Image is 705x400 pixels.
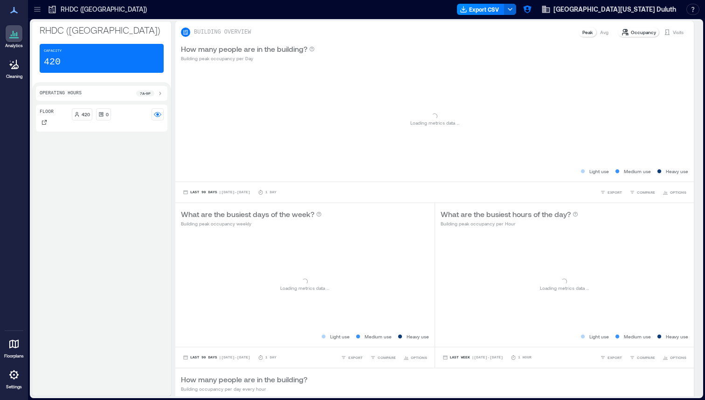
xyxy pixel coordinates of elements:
span: EXPORT [348,355,363,360]
p: Medium use [365,333,392,340]
p: RHDC ([GEOGRAPHIC_DATA]) [40,23,164,36]
p: Analytics [5,43,23,49]
p: Light use [589,333,609,340]
p: What are the busiest days of the week? [181,209,314,220]
button: Last 90 Days |[DATE]-[DATE] [181,353,252,362]
p: Medium use [624,168,651,175]
p: 1 Day [265,355,276,360]
span: EXPORT [608,355,622,360]
p: Building peak occupancy weekly [181,220,322,227]
a: Settings [3,364,25,393]
button: EXPORT [339,353,365,362]
p: Avg [600,28,608,36]
p: Cleaning [6,74,22,79]
p: Capacity [44,48,62,54]
p: Loading metrics data ... [280,284,329,292]
a: Floorplans [1,333,27,362]
button: [GEOGRAPHIC_DATA][US_STATE] Duluth [539,2,679,17]
a: Cleaning [2,53,26,82]
button: EXPORT [598,188,624,197]
p: 1 Day [265,189,276,195]
p: Heavy use [666,333,688,340]
span: OPTIONS [670,355,686,360]
p: 420 [82,111,90,118]
p: Building peak occupancy per Hour [441,220,578,227]
span: COMPARE [378,355,396,360]
button: OPTIONS [661,188,688,197]
p: Peak [582,28,593,36]
p: Building occupancy per day every hour [181,385,307,393]
p: BUILDING OVERVIEW [194,28,251,36]
button: Export CSV [457,4,505,15]
p: Loading metrics data ... [540,284,589,292]
p: 420 [44,56,61,69]
p: How many people are in the building? [181,43,307,55]
p: Visits [673,28,684,36]
button: EXPORT [598,353,624,362]
p: Settings [6,384,22,390]
button: COMPARE [628,353,657,362]
p: Light use [330,333,350,340]
button: OPTIONS [401,353,429,362]
p: Medium use [624,333,651,340]
p: 1 Hour [518,355,532,360]
p: Floor [40,108,54,116]
p: How many people are in the building? [181,374,307,385]
span: COMPARE [637,189,655,195]
button: COMPARE [368,353,398,362]
span: OPTIONS [411,355,427,360]
p: Building peak occupancy per Day [181,55,315,62]
p: Operating Hours [40,90,82,97]
p: Occupancy [631,28,656,36]
button: Last 90 Days |[DATE]-[DATE] [181,188,252,197]
p: Loading metrics data ... [410,119,459,126]
p: Light use [589,168,609,175]
span: COMPARE [637,355,655,360]
p: 7a - 9p [140,91,151,96]
span: EXPORT [608,189,622,195]
p: 0 [106,111,109,118]
p: Heavy use [666,168,688,175]
button: OPTIONS [661,353,688,362]
p: What are the busiest hours of the day? [441,209,571,220]
button: COMPARE [628,188,657,197]
span: OPTIONS [670,189,686,195]
a: Analytics [2,22,26,51]
span: [GEOGRAPHIC_DATA][US_STATE] Duluth [553,5,676,14]
p: RHDC ([GEOGRAPHIC_DATA]) [61,5,147,14]
p: Heavy use [407,333,429,340]
p: Floorplans [4,353,24,359]
button: Last Week |[DATE]-[DATE] [441,353,505,362]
